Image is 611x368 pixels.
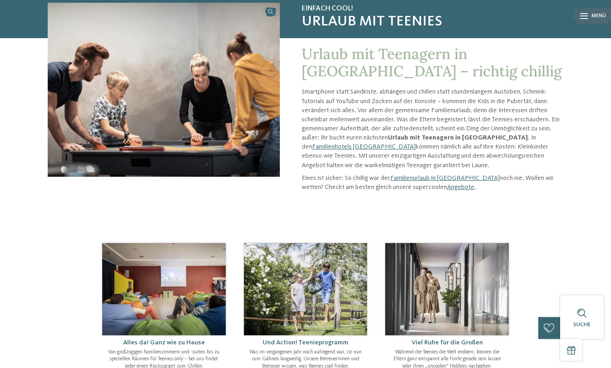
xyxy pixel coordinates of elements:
[102,243,226,335] img: Urlaub mit Teenagern in Südtirol geplant?
[412,339,483,346] span: Viel Ruhe für die Großen
[302,87,564,169] p: Smartphone statt Sandkiste, abhängen und chillen statt stundenlangem Austoben, Schmink-Tutorials ...
[302,174,564,192] p: Eines ist sicher: So chillig war der noch nie. Wollen wir wetten? Checkt am besten gleich unsere ...
[302,45,562,80] span: Urlaub mit Teenagern in [GEOGRAPHIC_DATA] – richtig chillig
[302,13,564,30] span: Urlaub mit Teenies
[312,144,416,150] a: Familienhotels [GEOGRAPHIC_DATA]
[263,339,348,346] span: Und Action! Teenieprogramm
[244,243,368,335] img: Urlaub mit Teenagern in Südtirol geplant?
[447,184,474,190] a: Angebote
[302,5,564,13] span: Einfach cool!
[388,134,528,141] strong: Urlaub mit Teenagern in [GEOGRAPHIC_DATA]
[48,3,280,177] img: Urlaub mit Teenagern in Südtirol geplant?
[390,175,500,181] a: Familienurlaub in [GEOGRAPHIC_DATA]
[123,339,205,346] span: Alles da! Ganz wie zu Hause
[385,243,509,335] img: Urlaub mit Teenagern in Südtirol geplant?
[573,322,591,328] span: Suche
